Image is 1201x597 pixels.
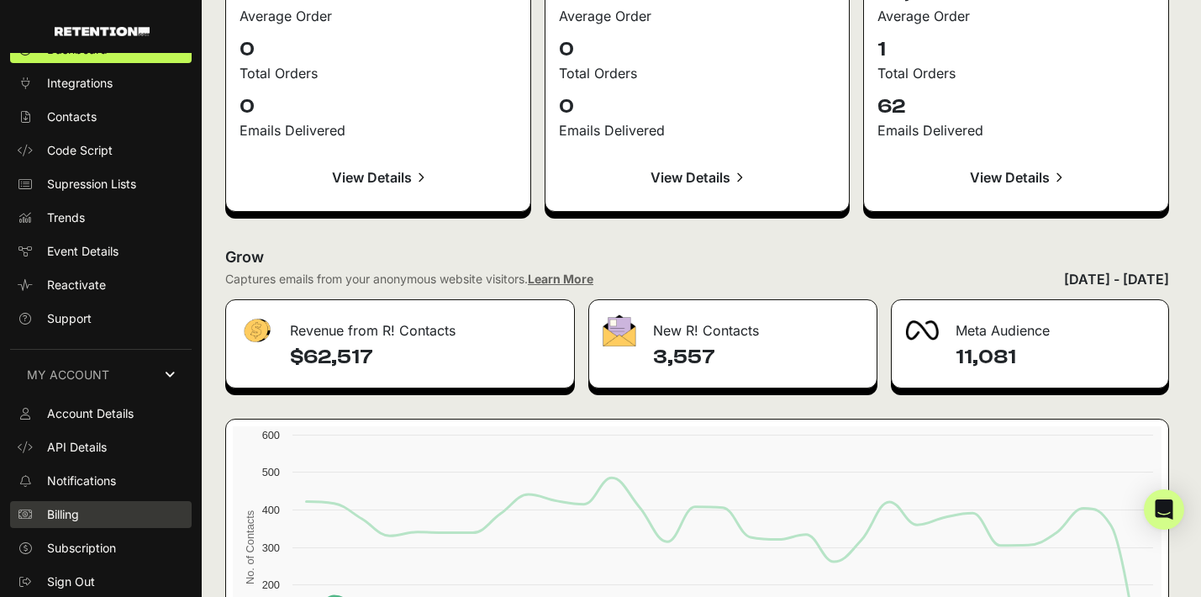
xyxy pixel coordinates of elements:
[240,157,517,198] a: View Details
[225,246,1169,269] h2: Grow
[10,535,192,562] a: Subscription
[10,501,192,528] a: Billing
[10,349,192,400] a: MY ACCOUNT
[10,434,192,461] a: API Details
[240,120,517,140] div: Emails Delivered
[225,271,593,288] div: Captures emails from your anonymous website visitors.
[528,272,593,286] a: Learn More
[47,75,113,92] span: Integrations
[10,70,192,97] a: Integrations
[559,120,836,140] div: Emails Delivered
[240,63,517,83] div: Total Orders
[240,6,517,26] div: Average Order
[226,300,574,351] div: Revenue from R! Contacts
[47,277,106,293] span: Reactivate
[244,510,256,584] text: No. of Contacts
[589,300,877,351] div: New R! Contacts
[47,540,116,557] span: Subscription
[10,238,192,265] a: Event Details
[559,36,836,63] p: 0
[877,93,1155,120] p: 62
[877,36,1155,63] p: 1
[240,36,517,63] p: 0
[47,310,92,327] span: Support
[10,568,192,595] a: Sign Out
[262,504,280,516] text: 400
[877,6,1155,26] div: Average Order
[877,63,1155,83] div: Total Orders
[559,157,836,198] a: View Details
[47,209,85,226] span: Trends
[10,171,192,198] a: Supression Lists
[47,473,116,489] span: Notifications
[1144,489,1184,530] div: Open Intercom Messenger
[1064,269,1169,289] div: [DATE] - [DATE]
[559,63,836,83] div: Total Orders
[262,542,280,554] text: 300
[47,243,119,260] span: Event Details
[240,314,273,347] img: fa-dollar-13500eef13a19c4ab2b9ed9ad552e47b0d9fc28b02b83b90ba0e00f96d6372e9.png
[27,367,109,383] span: MY ACCOUNT
[10,305,192,332] a: Support
[877,120,1155,140] div: Emails Delivered
[47,506,79,523] span: Billing
[47,142,113,159] span: Code Script
[262,429,280,441] text: 600
[47,108,97,125] span: Contacts
[905,320,939,341] img: fa-meta-2f981b61bb99beabf952f7030308934f19ce035c18b003e963880cc3fabeebb7.png
[47,573,95,590] span: Sign Out
[653,344,864,371] h4: 3,557
[262,466,280,478] text: 500
[877,157,1155,198] a: View Details
[10,204,192,231] a: Trends
[290,344,561,371] h4: $62,517
[559,6,836,26] div: Average Order
[559,93,836,120] p: 0
[262,579,280,591] text: 200
[10,103,192,130] a: Contacts
[55,27,150,36] img: Retention.com
[10,400,192,427] a: Account Details
[892,300,1168,351] div: Meta Audience
[47,439,107,456] span: API Details
[10,137,192,164] a: Code Script
[240,93,517,120] p: 0
[603,314,636,346] img: fa-envelope-19ae18322b30453b285274b1b8af3d052b27d846a4fbe8435d1a52b978f639a2.png
[47,405,134,422] span: Account Details
[47,176,136,193] span: Supression Lists
[10,468,192,494] a: Notifications
[10,272,192,298] a: Reactivate
[956,344,1155,371] h4: 11,081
